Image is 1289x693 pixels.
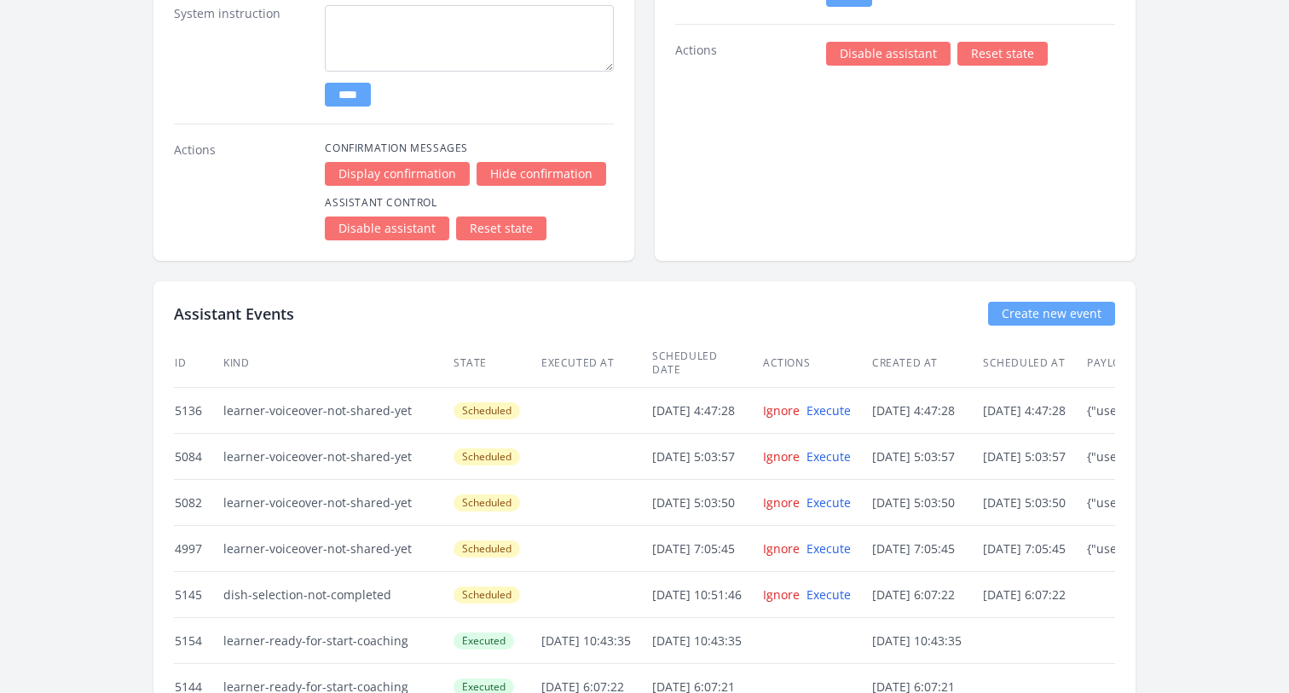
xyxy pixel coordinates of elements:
[651,480,762,526] td: [DATE] 5:03:50
[174,618,223,664] td: 5154
[763,540,800,557] a: Ignore
[651,339,762,388] th: Scheduled date
[806,402,851,419] a: Execute
[763,494,800,511] a: Ignore
[651,526,762,572] td: [DATE] 7:05:45
[806,448,851,465] a: Execute
[454,402,520,419] span: Scheduled
[871,388,982,434] td: [DATE] 4:47:28
[174,526,223,572] td: 4997
[871,618,982,664] td: [DATE] 10:43:35
[174,480,223,526] td: 5082
[806,494,851,511] a: Execute
[325,217,449,240] a: Disable assistant
[982,388,1086,434] td: [DATE] 4:47:28
[325,196,614,210] h4: Assistant Control
[540,339,651,388] th: Executed at
[456,217,546,240] a: Reset state
[223,339,453,388] th: Kind
[651,618,762,664] td: [DATE] 10:43:35
[453,339,540,388] th: State
[325,141,614,155] h4: Confirmation Messages
[454,540,520,557] span: Scheduled
[763,448,800,465] a: Ignore
[540,618,651,664] td: [DATE] 10:43:35
[477,162,606,186] a: Hide confirmation
[957,42,1048,66] a: Reset state
[651,572,762,618] td: [DATE] 10:51:46
[763,402,800,419] a: Ignore
[826,42,951,66] a: Disable assistant
[174,141,311,240] dt: Actions
[762,339,871,388] th: Actions
[223,388,453,434] td: learner-voiceover-not-shared-yet
[982,480,1086,526] td: [DATE] 5:03:50
[651,388,762,434] td: [DATE] 4:47:28
[223,480,453,526] td: learner-voiceover-not-shared-yet
[988,302,1115,326] a: Create new event
[223,618,453,664] td: learner-ready-for-start-coaching
[454,494,520,511] span: Scheduled
[871,339,982,388] th: Created at
[174,302,294,326] h2: Assistant Events
[871,572,982,618] td: [DATE] 6:07:22
[223,434,453,480] td: learner-voiceover-not-shared-yet
[174,572,223,618] td: 5145
[174,339,223,388] th: ID
[982,526,1086,572] td: [DATE] 7:05:45
[806,540,851,557] a: Execute
[223,526,453,572] td: learner-voiceover-not-shared-yet
[871,434,982,480] td: [DATE] 5:03:57
[982,339,1086,388] th: Scheduled at
[763,586,800,603] a: Ignore
[454,632,514,650] span: Executed
[982,434,1086,480] td: [DATE] 5:03:57
[651,434,762,480] td: [DATE] 5:03:57
[174,434,223,480] td: 5084
[806,586,851,603] a: Execute
[325,162,470,186] a: Display confirmation
[871,480,982,526] td: [DATE] 5:03:50
[982,572,1086,618] td: [DATE] 6:07:22
[174,5,311,107] dt: System instruction
[174,388,223,434] td: 5136
[223,572,453,618] td: dish-selection-not-completed
[454,448,520,465] span: Scheduled
[871,526,982,572] td: [DATE] 7:05:45
[675,42,812,66] dt: Actions
[454,586,520,603] span: Scheduled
